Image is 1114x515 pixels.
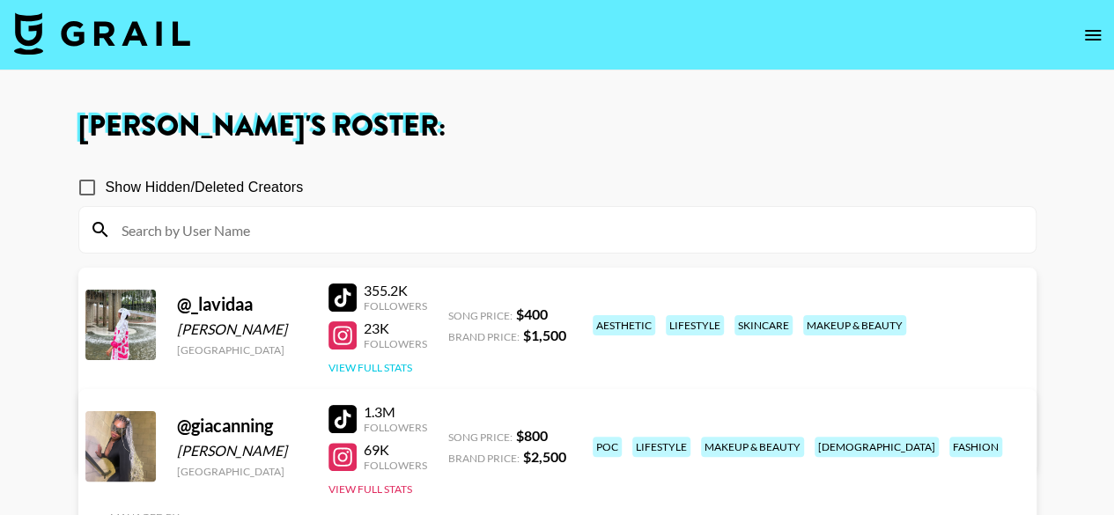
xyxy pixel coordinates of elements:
[734,315,793,335] div: skincare
[632,437,690,457] div: lifestyle
[364,320,427,337] div: 23K
[78,113,1037,141] h1: [PERSON_NAME] 's Roster:
[364,459,427,472] div: Followers
[448,430,513,444] span: Song Price:
[701,437,804,457] div: makeup & beauty
[328,361,412,374] button: View Full Stats
[516,427,548,444] strong: $ 800
[1075,18,1110,53] button: open drawer
[364,282,427,299] div: 355.2K
[177,442,307,460] div: [PERSON_NAME]
[364,337,427,350] div: Followers
[177,465,307,478] div: [GEOGRAPHIC_DATA]
[516,305,548,322] strong: $ 400
[106,177,304,198] span: Show Hidden/Deleted Creators
[593,315,655,335] div: aesthetic
[815,437,939,457] div: [DEMOGRAPHIC_DATA]
[949,437,1002,457] div: fashion
[523,448,566,465] strong: $ 2,500
[364,421,427,434] div: Followers
[14,12,190,55] img: Grail Talent
[177,293,307,315] div: @ _lavidaa
[177,415,307,437] div: @ giacanning
[666,315,724,335] div: lifestyle
[177,343,307,357] div: [GEOGRAPHIC_DATA]
[177,320,307,338] div: [PERSON_NAME]
[328,482,412,496] button: View Full Stats
[523,327,566,343] strong: $ 1,500
[448,309,513,322] span: Song Price:
[364,441,427,459] div: 69K
[364,299,427,313] div: Followers
[803,315,906,335] div: makeup & beauty
[593,437,622,457] div: poc
[448,452,520,465] span: Brand Price:
[364,403,427,421] div: 1.3M
[448,330,520,343] span: Brand Price:
[111,216,1025,244] input: Search by User Name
